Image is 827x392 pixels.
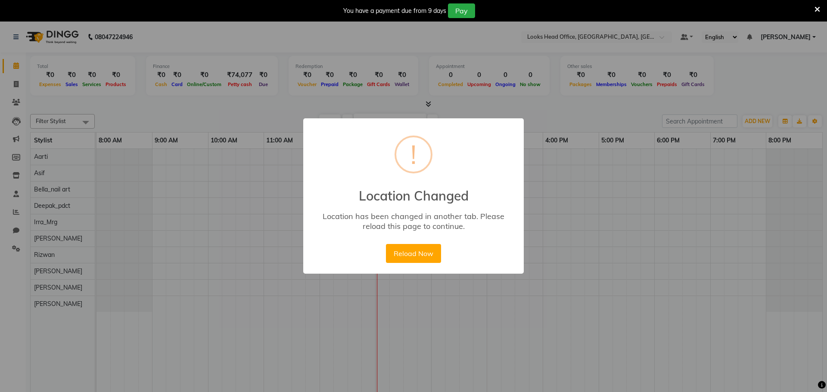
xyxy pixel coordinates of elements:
div: You have a payment due from 9 days [343,6,446,15]
button: Pay [448,3,475,18]
button: Reload Now [386,244,441,263]
div: ! [410,137,417,172]
div: Location has been changed in another tab. Please reload this page to continue. [316,211,511,231]
h2: Location Changed [303,178,524,204]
